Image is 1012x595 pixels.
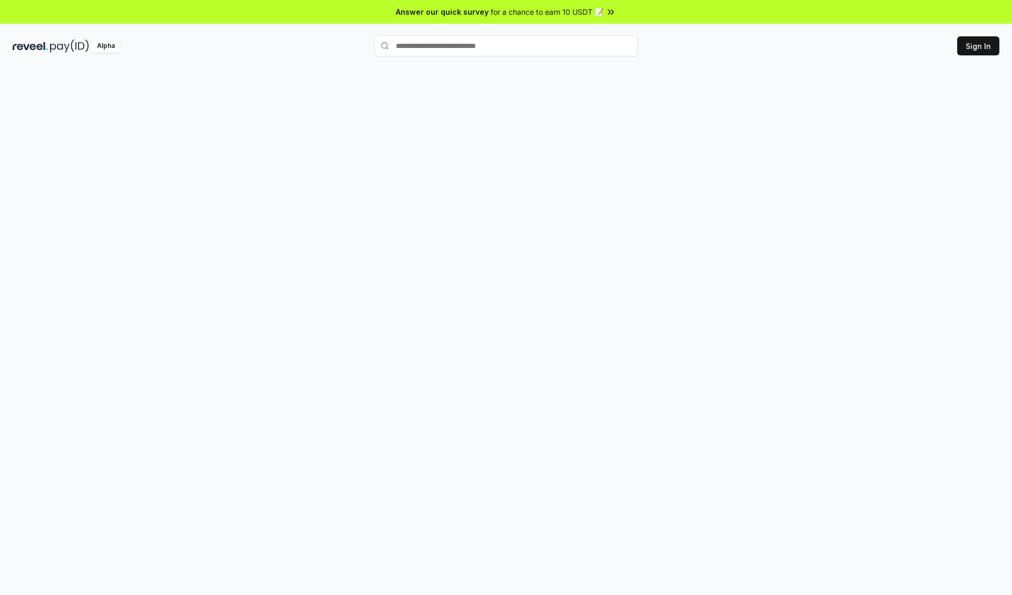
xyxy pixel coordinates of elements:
img: reveel_dark [13,40,48,53]
button: Sign In [957,36,999,55]
div: Alpha [91,40,121,53]
span: for a chance to earn 10 USDT 📝 [491,6,604,17]
img: pay_id [50,40,89,53]
span: Answer our quick survey [396,6,489,17]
